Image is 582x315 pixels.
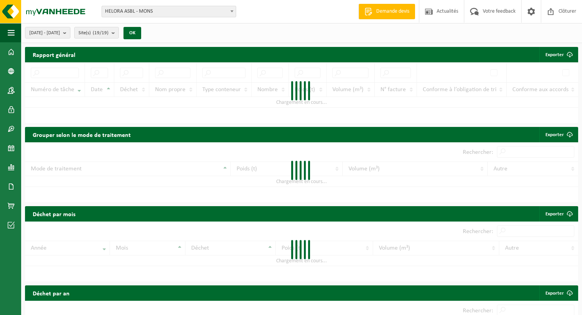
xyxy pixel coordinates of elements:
h2: Déchet par an [25,285,77,300]
button: Site(s)(19/19) [74,27,119,38]
button: Exporter [539,47,577,62]
a: Exporter [539,206,577,222]
span: HELORA ASBL - MONS [102,6,236,17]
button: [DATE] - [DATE] [25,27,70,38]
button: OK [123,27,141,39]
span: [DATE] - [DATE] [29,27,60,39]
h2: Grouper selon le mode de traitement [25,127,138,142]
span: Demande devis [374,8,411,15]
count: (19/19) [93,30,108,35]
h2: Rapport général [25,47,83,62]
a: Exporter [539,127,577,142]
a: Exporter [539,285,577,301]
span: Site(s) [78,27,108,39]
h2: Déchet par mois [25,206,83,221]
a: Demande devis [359,4,415,19]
